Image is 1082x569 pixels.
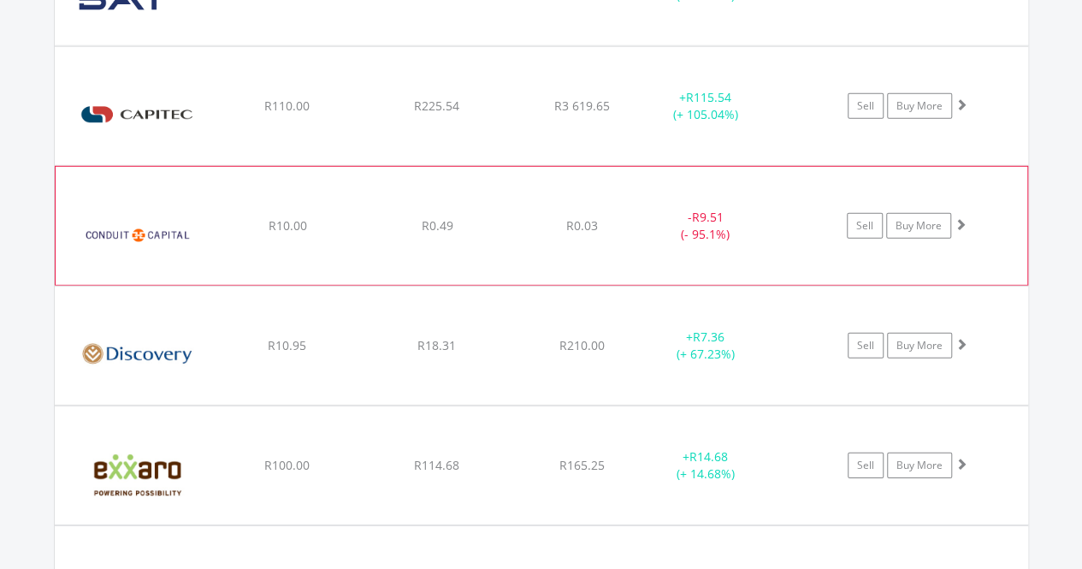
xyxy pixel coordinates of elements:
[642,448,771,483] div: + (+ 14.68%)
[63,308,210,400] img: EQU.ZA.DSY.png
[686,89,731,105] span: R115.54
[887,333,952,359] a: Buy More
[642,329,771,363] div: + (+ 67.23%)
[264,98,310,114] span: R110.00
[268,217,306,234] span: R10.00
[693,329,724,345] span: R7.36
[64,188,211,281] img: EQU.ZA.CND.png
[417,337,456,353] span: R18.31
[691,209,723,225] span: R9.51
[63,68,210,161] img: EQU.ZA.CPI.png
[847,213,883,239] a: Sell
[642,89,771,123] div: + (+ 105.04%)
[887,453,952,478] a: Buy More
[641,209,769,243] div: - (- 95.1%)
[689,448,728,465] span: R14.68
[887,93,952,119] a: Buy More
[848,93,884,119] a: Sell
[559,337,605,353] span: R210.00
[848,333,884,359] a: Sell
[566,217,598,234] span: R0.03
[264,457,310,473] span: R100.00
[414,457,459,473] span: R114.68
[559,457,605,473] span: R165.25
[414,98,459,114] span: R225.54
[268,337,306,353] span: R10.95
[886,213,951,239] a: Buy More
[554,98,610,114] span: R3 619.65
[421,217,452,234] span: R0.49
[63,428,210,520] img: EQU.ZA.EXX.png
[848,453,884,478] a: Sell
